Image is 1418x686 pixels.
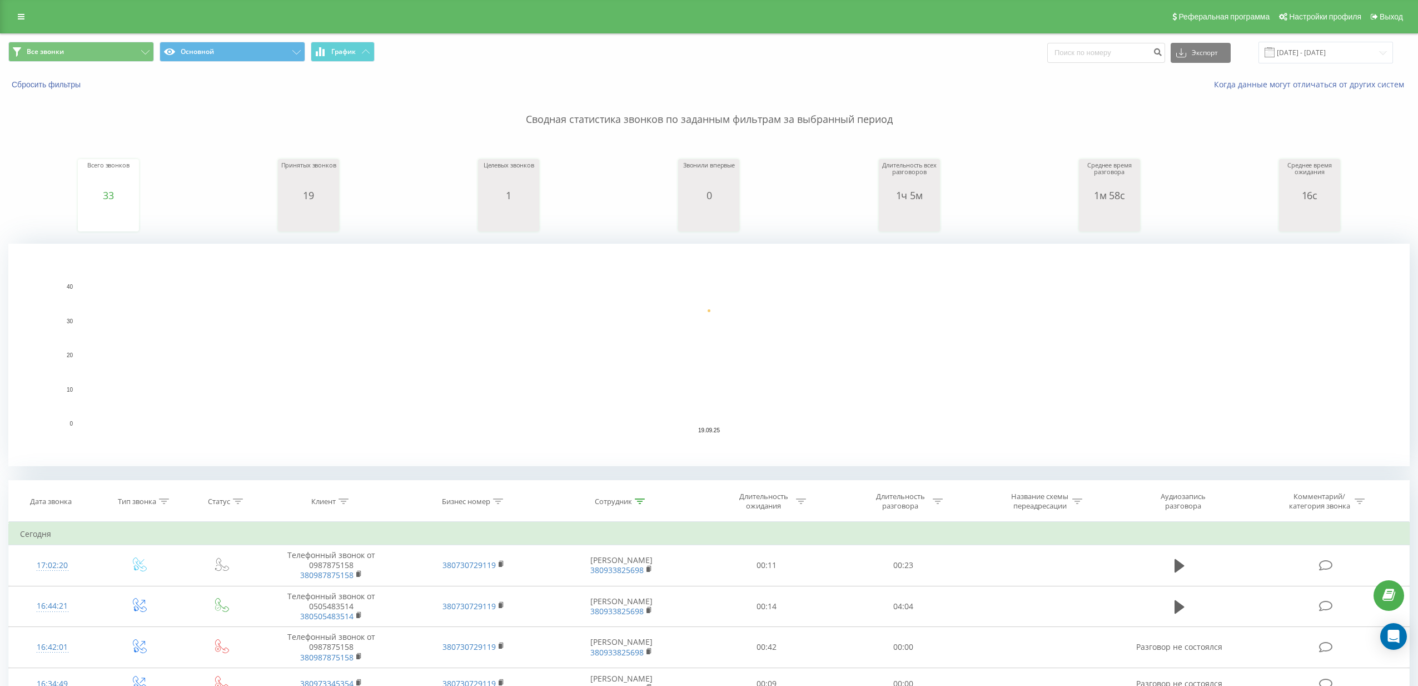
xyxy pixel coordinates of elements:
td: Сегодня [9,523,1410,545]
div: Среднее время ожидания [1282,162,1337,190]
svg: A chart. [281,201,336,234]
td: 00:42 [698,627,835,668]
text: 10 [67,387,73,393]
div: Принятых звонков [281,162,336,190]
div: 19 [281,190,336,201]
button: Основной [160,42,305,62]
div: 1ч 5м [882,190,937,201]
span: Разговор не состоялся [1136,641,1222,652]
svg: A chart. [481,201,536,234]
td: 04:04 [835,586,972,627]
td: [PERSON_NAME] [545,627,698,668]
div: 33 [81,190,136,201]
td: 00:00 [835,627,972,668]
div: 1м 58с [1082,190,1137,201]
td: [PERSON_NAME] [545,586,698,627]
div: Дата звонка [30,497,72,506]
div: Звонили впервые [681,162,737,190]
span: График [331,48,356,56]
div: Всего звонков [81,162,136,190]
div: Бизнес номер [442,497,490,506]
div: Комментарий/категория звонка [1287,492,1352,511]
td: 00:14 [698,586,835,627]
td: Телефонный звонок от 0505483514 [260,586,402,627]
a: 380933825698 [590,606,644,616]
text: 40 [67,284,73,290]
div: 17:02:20 [20,555,85,576]
div: 16с [1282,190,1337,201]
div: Длительность всех разговоров [882,162,937,190]
div: Среднее время разговора [1082,162,1137,190]
a: 380933825698 [590,647,644,658]
svg: A chart. [1082,201,1137,234]
td: Телефонный звонок от 0987875158 [260,545,402,586]
div: Клиент [311,497,336,506]
a: 380933825698 [590,565,644,575]
span: Реферальная программа [1178,12,1270,21]
svg: A chart. [882,201,937,234]
a: 380730729119 [442,560,496,570]
td: [PERSON_NAME] [545,545,698,586]
a: 380730729119 [442,601,496,611]
svg: A chart. [8,244,1410,466]
div: Аудиозапись разговора [1147,492,1219,511]
a: 380730729119 [442,641,496,652]
div: 0 [681,190,737,201]
div: Целевых звонков [481,162,536,190]
p: Сводная статистика звонков по заданным фильтрам за выбранный период [8,90,1410,127]
div: 16:44:21 [20,595,85,617]
text: 0 [69,421,73,427]
span: Выход [1380,12,1403,21]
button: Все звонки [8,42,154,62]
div: Длительность разговора [870,492,930,511]
div: Статус [208,497,230,506]
td: Телефонный звонок от 0987875158 [260,627,402,668]
span: Все звонки [27,47,64,56]
a: Когда данные могут отличаться от других систем [1214,79,1410,90]
svg: A chart. [81,201,136,234]
div: Сотрудник [595,497,632,506]
div: 1 [481,190,536,201]
td: 00:11 [698,545,835,586]
div: Open Intercom Messenger [1380,623,1407,650]
div: Тип звонка [118,497,156,506]
text: 20 [67,352,73,358]
div: Название схемы переадресации [1010,492,1069,511]
button: Экспорт [1171,43,1231,63]
div: Длительность ожидания [734,492,793,511]
text: 30 [67,318,73,324]
svg: A chart. [1282,201,1337,234]
a: 380987875158 [300,652,354,663]
button: Сбросить фильтры [8,80,86,90]
text: 19.09.25 [698,427,720,433]
span: Настройки профиля [1289,12,1361,21]
a: 380987875158 [300,570,354,580]
svg: A chart. [681,201,737,234]
td: 00:23 [835,545,972,586]
div: 16:42:01 [20,636,85,658]
button: График [311,42,375,62]
a: 380505483514 [300,611,354,621]
input: Поиск по номеру [1047,43,1165,63]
